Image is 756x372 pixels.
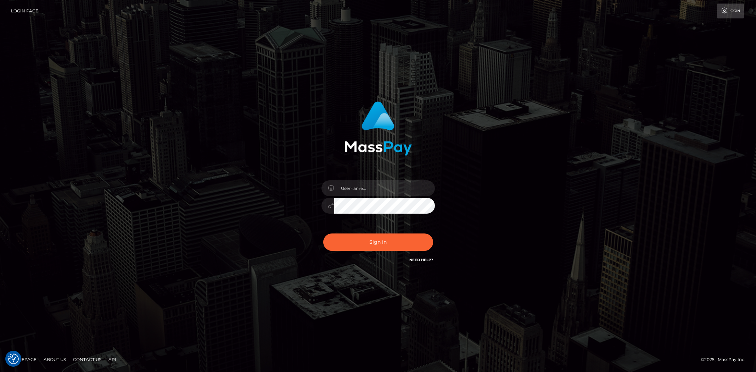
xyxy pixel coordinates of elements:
[41,354,69,365] a: About Us
[8,354,19,364] img: Revisit consent button
[323,233,433,251] button: Sign in
[8,354,39,365] a: Homepage
[8,354,19,364] button: Consent Preferences
[701,356,751,363] div: © 2025 , MassPay Inc.
[334,180,435,196] input: Username...
[717,4,744,18] a: Login
[70,354,104,365] a: Contact Us
[409,258,433,262] a: Need Help?
[106,354,119,365] a: API
[345,101,412,156] img: MassPay Login
[11,4,38,18] a: Login Page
